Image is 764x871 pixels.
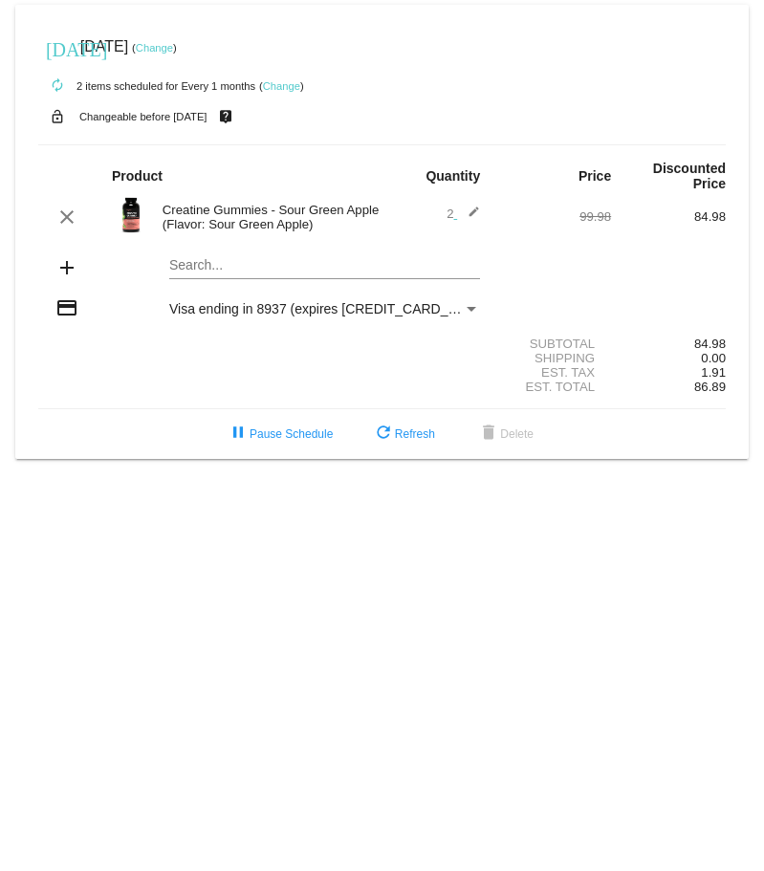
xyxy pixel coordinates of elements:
[55,256,78,279] mat-icon: add
[153,203,382,231] div: Creatine Gummies - Sour Green Apple (Flavor: Sour Green Apple)
[611,209,726,224] div: 84.98
[259,80,304,92] small: ( )
[169,301,480,316] mat-select: Payment Method
[496,337,611,351] div: Subtotal
[132,42,177,54] small: ( )
[477,427,534,441] span: Delete
[112,168,163,184] strong: Product
[38,80,255,92] small: 2 items scheduled for Every 1 months
[112,196,150,234] img: Image-1-Creatine-Gummies-Sour-Green-Apple-1000x1000-1.png
[55,296,78,319] mat-icon: credit_card
[653,161,726,191] strong: Discounted Price
[227,423,250,446] mat-icon: pause
[169,258,480,273] input: Search...
[211,417,348,451] button: Pause Schedule
[55,206,78,229] mat-icon: clear
[169,301,490,316] span: Visa ending in 8937 (expires [CREDIT_CARD_DATA])
[227,427,333,441] span: Pause Schedule
[462,417,549,451] button: Delete
[214,104,237,129] mat-icon: live_help
[611,337,726,351] div: 84.98
[79,111,207,122] small: Changeable before [DATE]
[372,423,395,446] mat-icon: refresh
[426,168,480,184] strong: Quantity
[457,206,480,229] mat-icon: edit
[477,423,500,446] mat-icon: delete
[496,365,611,380] div: Est. Tax
[263,80,300,92] a: Change
[701,365,726,380] span: 1.91
[496,380,611,394] div: Est. Total
[46,104,69,129] mat-icon: lock_open
[694,380,726,394] span: 86.89
[701,351,726,365] span: 0.00
[578,168,611,184] strong: Price
[357,417,450,451] button: Refresh
[372,427,435,441] span: Refresh
[46,75,69,98] mat-icon: autorenew
[496,209,611,224] div: 99.98
[136,42,173,54] a: Change
[46,36,69,59] mat-icon: [DATE]
[447,207,480,221] span: 2
[496,351,611,365] div: Shipping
